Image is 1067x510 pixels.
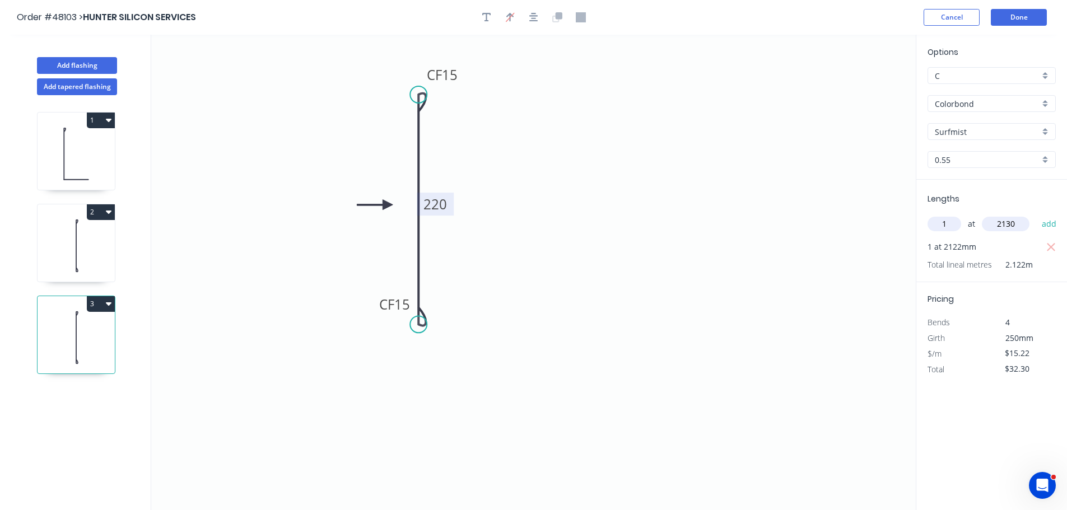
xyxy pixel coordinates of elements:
input: Colour [935,126,1040,138]
button: 1 [87,113,115,128]
button: Add flashing [37,57,117,74]
span: HUNTER SILICON SERVICES [83,11,196,24]
tspan: 220 [423,195,447,213]
button: 3 [87,296,115,312]
span: 1 at 2122mm [928,239,976,255]
input: Thickness [935,154,1040,166]
span: Order #48103 > [17,11,83,24]
tspan: CF [379,295,394,314]
button: Cancel [924,9,980,26]
button: add [1036,214,1063,233]
span: $/m [928,348,942,359]
tspan: 15 [394,295,410,314]
span: Total [928,364,944,375]
input: Price level [935,70,1040,82]
span: 2.122m [992,257,1033,273]
button: Add tapered flashing [37,78,117,95]
span: 4 [1005,317,1010,327]
tspan: 15 [442,65,458,84]
span: Options [928,46,958,58]
tspan: CF [427,65,442,84]
iframe: Intercom live chat [1029,472,1056,499]
button: 2 [87,204,115,220]
span: Pricing [928,293,954,305]
span: Lengths [928,193,959,204]
span: Total lineal metres [928,257,992,273]
input: Material [935,98,1040,110]
svg: 0 [151,35,916,510]
span: Bends [928,317,950,327]
button: Done [991,9,1047,26]
span: 250mm [1005,333,1033,343]
span: Girth [928,333,945,343]
span: at [968,216,975,232]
